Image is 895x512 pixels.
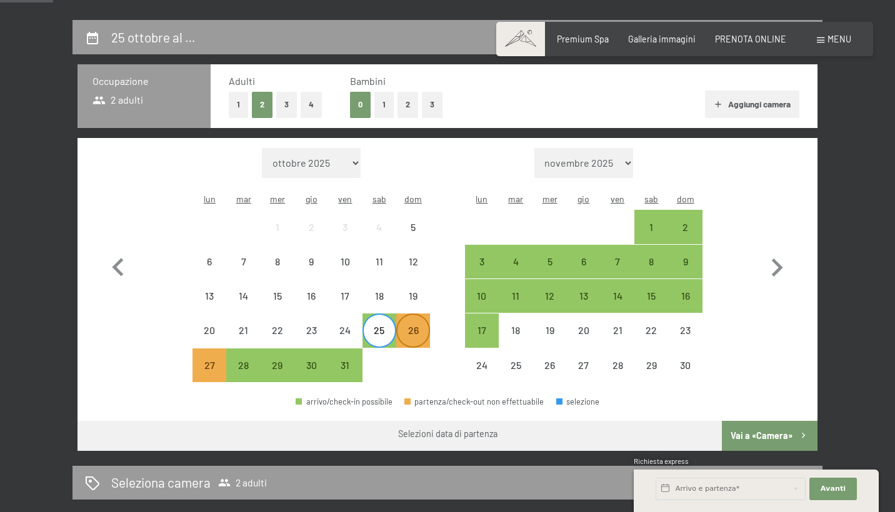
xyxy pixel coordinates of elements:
div: partenza/check-out possibile [465,313,499,347]
div: 18 [500,325,531,357]
div: partenza/check-out non effettuabile [328,210,362,244]
div: Thu Oct 30 2025 [294,348,328,382]
div: 20 [568,325,599,357]
div: partenza/check-out non effettuabile [192,245,226,278]
div: Sat Nov 29 2025 [634,348,668,382]
div: Tue Nov 25 2025 [499,348,532,382]
div: partenza/check-out non effettuabile [261,210,294,244]
div: partenza/check-out non effettuabile [532,348,566,382]
div: Sat Oct 04 2025 [362,210,396,244]
div: Mon Oct 13 2025 [192,279,226,313]
div: Selezioni data di partenza [398,428,497,440]
div: partenza/check-out non effettuabile [567,348,601,382]
button: 2 [252,92,272,117]
div: partenza/check-out possibile [532,245,566,278]
div: partenza/check-out non effettuabile [328,279,362,313]
div: 26 [534,360,565,391]
div: partenza/check-out possibile [634,210,668,244]
div: Wed Nov 05 2025 [532,245,566,278]
button: Mese successivo [759,148,795,383]
div: 7 [227,257,259,288]
div: Thu Nov 27 2025 [567,348,601,382]
div: 13 [194,291,225,322]
div: partenza/check-out non è effettuabile, poiché non è stato raggiunto il soggiorno minimo richiesto [192,348,226,382]
abbr: domenica [404,194,422,204]
div: 25 [500,360,531,391]
div: 27 [194,360,225,391]
div: partenza/check-out non effettuabile [396,210,430,244]
div: partenza/check-out non effettuabile [532,313,566,347]
div: Fri Oct 03 2025 [328,210,362,244]
div: Fri Oct 31 2025 [328,348,362,382]
span: PRENOTA ONLINE [715,34,786,44]
div: Wed Oct 08 2025 [261,245,294,278]
div: partenza/check-out possibile [532,279,566,313]
div: Mon Nov 03 2025 [465,245,499,278]
div: partenza/check-out non effettuabile [465,348,499,382]
div: partenza/check-out possibile [669,210,702,244]
h2: Seleziona camera [111,473,211,491]
div: 7 [602,257,633,288]
button: 0 [350,92,371,117]
div: partenza/check-out non effettuabile [294,245,328,278]
div: partenza/check-out possibile [499,279,532,313]
div: Thu Nov 20 2025 [567,313,601,347]
div: partenza/check-out possibile [601,245,634,278]
div: 14 [602,291,633,322]
div: 12 [534,291,565,322]
div: partenza/check-out possibile [465,245,499,278]
span: Richiesta express [634,457,689,465]
div: partenza/check-out non effettuabile [294,313,328,347]
div: Mon Nov 17 2025 [465,313,499,347]
button: 4 [301,92,322,117]
div: Sun Oct 26 2025 [396,313,430,347]
div: partenza/check-out non effettuabile [362,245,396,278]
div: 3 [466,257,497,288]
button: Avanti [809,478,857,500]
div: partenza/check-out possibile [261,348,294,382]
div: 31 [329,360,361,391]
div: partenza/check-out non effettuabile [669,348,702,382]
div: partenza/check-out non effettuabile [396,279,430,313]
div: Sat Oct 11 2025 [362,245,396,278]
h3: Occupazione [92,74,196,88]
div: Mon Nov 24 2025 [465,348,499,382]
div: 17 [329,291,361,322]
div: 4 [500,257,531,288]
div: partenza/check-out non effettuabile [192,279,226,313]
div: Wed Oct 22 2025 [261,313,294,347]
abbr: venerdì [611,194,624,204]
div: partenza/check-out non effettuabile [294,210,328,244]
div: partenza/check-out non effettuabile [226,245,260,278]
div: partenza/check-out possibile [601,279,634,313]
div: Sat Oct 18 2025 [362,279,396,313]
div: 1 [636,222,667,254]
div: partenza/check-out possibile [465,279,499,313]
div: 25 [364,325,395,357]
div: Fri Nov 07 2025 [601,245,634,278]
div: partenza/check-out non effettuabile [499,348,532,382]
div: Tue Oct 07 2025 [226,245,260,278]
div: partenza/check-out non effettuabile [601,313,634,347]
div: Fri Oct 24 2025 [328,313,362,347]
div: 23 [670,325,701,357]
abbr: martedì [236,194,251,204]
span: 2 adulti [92,93,143,107]
div: Fri Oct 10 2025 [328,245,362,278]
span: Galleria immagini [628,34,696,44]
span: Premium Spa [557,34,609,44]
div: 8 [636,257,667,288]
div: Tue Oct 21 2025 [226,313,260,347]
div: Tue Nov 11 2025 [499,279,532,313]
div: 20 [194,325,225,357]
div: Sat Oct 25 2025 [362,313,396,347]
div: Mon Nov 10 2025 [465,279,499,313]
abbr: giovedì [306,194,317,204]
abbr: lunedì [476,194,487,204]
div: partenza/check-out possibile [567,279,601,313]
div: Wed Nov 19 2025 [532,313,566,347]
div: 19 [534,325,565,357]
div: Tue Oct 28 2025 [226,348,260,382]
div: 26 [397,325,429,357]
button: 2 [397,92,418,117]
